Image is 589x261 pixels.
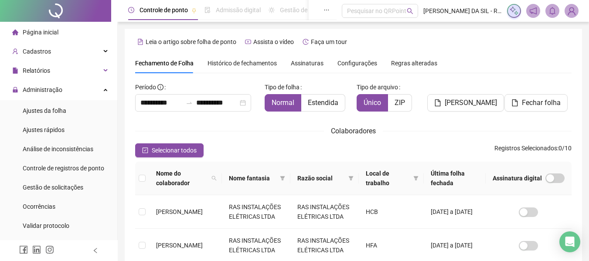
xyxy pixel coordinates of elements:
span: Configurações [337,60,377,66]
span: home [12,29,18,35]
span: ellipsis [323,7,330,13]
span: file [434,99,441,106]
span: notification [529,7,537,15]
span: file [12,68,18,74]
button: Fechar folha [504,94,568,112]
span: [PERSON_NAME] [156,208,203,215]
td: HCB [359,195,424,229]
span: Administração [23,86,62,93]
span: Ajustes da folha [23,107,66,114]
button: [PERSON_NAME] [427,94,504,112]
span: facebook [19,245,28,254]
span: Cadastros [23,48,51,55]
span: lock [12,87,18,93]
span: Estendida [308,98,338,107]
span: Único [364,98,381,107]
span: file-text [137,39,143,45]
span: Controle de ponto [140,7,188,14]
span: Normal [272,98,294,107]
span: bell [548,7,556,15]
span: Local de trabalho [366,169,410,188]
td: RAS INSTALAÇÕES ELÉTRICAS LTDA [222,195,290,229]
span: [PERSON_NAME] [156,242,203,249]
span: to [186,99,193,106]
span: Tipo de folha [265,82,300,92]
span: user-add [12,48,18,54]
div: Open Intercom Messenger [559,231,580,252]
span: filter [278,172,287,185]
span: filter [413,176,419,181]
span: Registros Selecionados [494,145,557,152]
span: Assista o vídeo [253,38,294,45]
span: : 0 / 10 [494,143,572,157]
span: file [511,99,518,106]
span: Validar protocolo [23,222,69,229]
span: check-square [142,147,148,153]
span: linkedin [32,245,41,254]
td: RAS INSTALAÇÕES ELÉTRICAS LTDA [290,195,359,229]
span: filter [347,172,355,185]
span: Período [135,84,156,91]
span: [PERSON_NAME] [445,98,497,108]
span: Selecionar todos [152,146,197,155]
button: Selecionar todos [135,143,204,157]
span: youtube [245,39,251,45]
th: Última folha fechada [424,162,486,195]
span: Assinatura digital [493,173,542,183]
span: ZIP [395,98,405,107]
span: Relatórios [23,67,50,74]
span: Ocorrências [23,203,55,210]
span: left [92,247,99,254]
span: instagram [45,245,54,254]
td: [DATE] a [DATE] [424,195,486,229]
span: filter [280,176,285,181]
span: clock-circle [128,7,134,13]
span: info-circle [157,84,163,90]
span: Gestão de solicitações [23,184,83,191]
span: Nome do colaborador [156,169,208,188]
span: Faça um tour [311,38,347,45]
span: Fechamento de Folha [135,60,194,67]
span: Histórico de fechamentos [208,60,277,67]
span: Fechar folha [522,98,561,108]
span: Leia o artigo sobre folha de ponto [146,38,236,45]
span: search [211,176,217,181]
span: Gestão de férias [280,7,324,14]
span: search [210,167,218,190]
span: filter [412,167,420,190]
span: Assinaturas [291,60,323,66]
span: [PERSON_NAME] DA SIL - RAS INSTALAÇÕES ELÉTRICAS LTDA [423,6,502,16]
span: Razão social [297,173,345,183]
span: sun [269,7,275,13]
span: Análise de inconsistências [23,146,93,153]
img: sparkle-icon.fc2bf0ac1784a2077858766a79e2daf3.svg [509,6,519,16]
span: Ajustes rápidos [23,126,65,133]
span: history [303,39,309,45]
img: 85064 [565,4,578,17]
span: file-done [204,7,211,13]
span: Nome fantasia [229,173,276,183]
span: search [407,8,413,14]
span: filter [348,176,354,181]
span: pushpin [191,8,197,13]
span: swap-right [186,99,193,106]
span: Tipo de arquivo [357,82,398,92]
span: Regras alteradas [391,60,437,66]
span: Admissão digital [216,7,261,14]
span: Página inicial [23,29,58,36]
span: Controle de registros de ponto [23,165,104,172]
span: Colaboradores [331,127,376,135]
